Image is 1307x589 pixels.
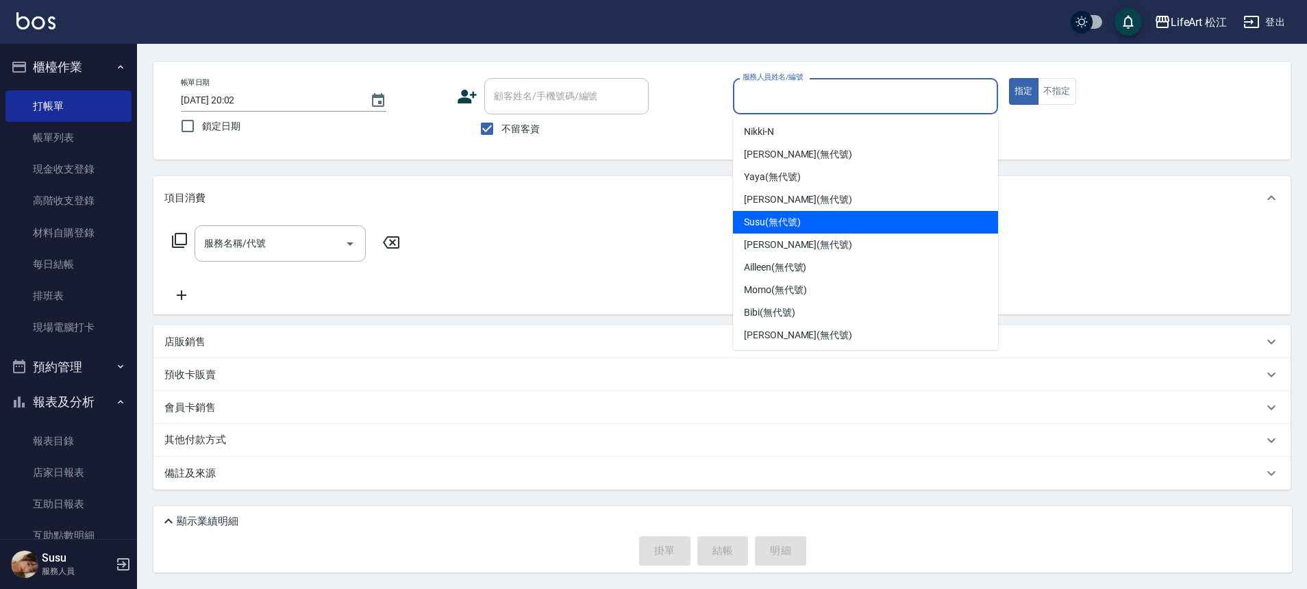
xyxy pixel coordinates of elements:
div: 店販銷售 [153,325,1291,358]
p: 會員卡銷售 [164,401,216,415]
span: Bibi (無代號) [744,305,795,320]
span: Ailleen (無代號) [744,260,806,275]
span: 不留客資 [501,122,540,136]
div: 會員卡銷售 [153,391,1291,424]
label: 帳單日期 [181,77,210,88]
span: Momo (無代號) [744,283,807,297]
button: Open [339,233,361,255]
a: 報表目錄 [5,425,132,457]
div: LifeArt 松江 [1171,14,1228,31]
p: 預收卡販賣 [164,368,216,382]
p: 顯示業績明細 [177,514,238,529]
a: 排班表 [5,280,132,312]
span: [PERSON_NAME] (無代號) [744,328,852,342]
span: [PERSON_NAME] (無代號) [744,192,852,207]
a: 帳單列表 [5,122,132,153]
span: Nikki -N [744,125,774,139]
a: 現金收支登錄 [5,153,132,185]
div: 備註及來源 [153,457,1291,490]
img: Logo [16,12,55,29]
a: 材料自購登錄 [5,217,132,249]
p: 服務人員 [42,565,112,577]
button: save [1115,8,1142,36]
button: 預約管理 [5,349,132,385]
p: 店販銷售 [164,335,206,349]
h5: Susu [42,551,112,565]
input: YYYY/MM/DD hh:mm [181,89,356,112]
p: 備註及來源 [164,466,216,481]
a: 高階收支登錄 [5,185,132,216]
button: Choose date, selected date is 2025-09-18 [362,84,395,117]
a: 互助點數明細 [5,520,132,551]
img: Person [11,551,38,578]
button: 櫃檯作業 [5,49,132,85]
button: LifeArt 松江 [1149,8,1233,36]
div: 預收卡販賣 [153,358,1291,391]
button: 指定 [1009,78,1038,105]
span: [PERSON_NAME] (無代號) [744,238,852,252]
button: 不指定 [1038,78,1076,105]
a: 店家日報表 [5,457,132,488]
div: 其他付款方式 [153,424,1291,457]
label: 服務人員姓名/編號 [743,72,803,82]
button: 報表及分析 [5,384,132,420]
a: 打帳單 [5,90,132,122]
p: 其他付款方式 [164,433,233,448]
span: Yaya (無代號) [744,170,801,184]
a: 每日結帳 [5,249,132,280]
p: 項目消費 [164,191,206,205]
div: 項目消費 [153,176,1291,220]
a: 現場電腦打卡 [5,312,132,343]
span: Susu (無代號) [744,215,801,229]
button: 登出 [1238,10,1291,35]
span: [PERSON_NAME] (無代號) [744,147,852,162]
a: 互助日報表 [5,488,132,520]
span: 鎖定日期 [202,119,240,134]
